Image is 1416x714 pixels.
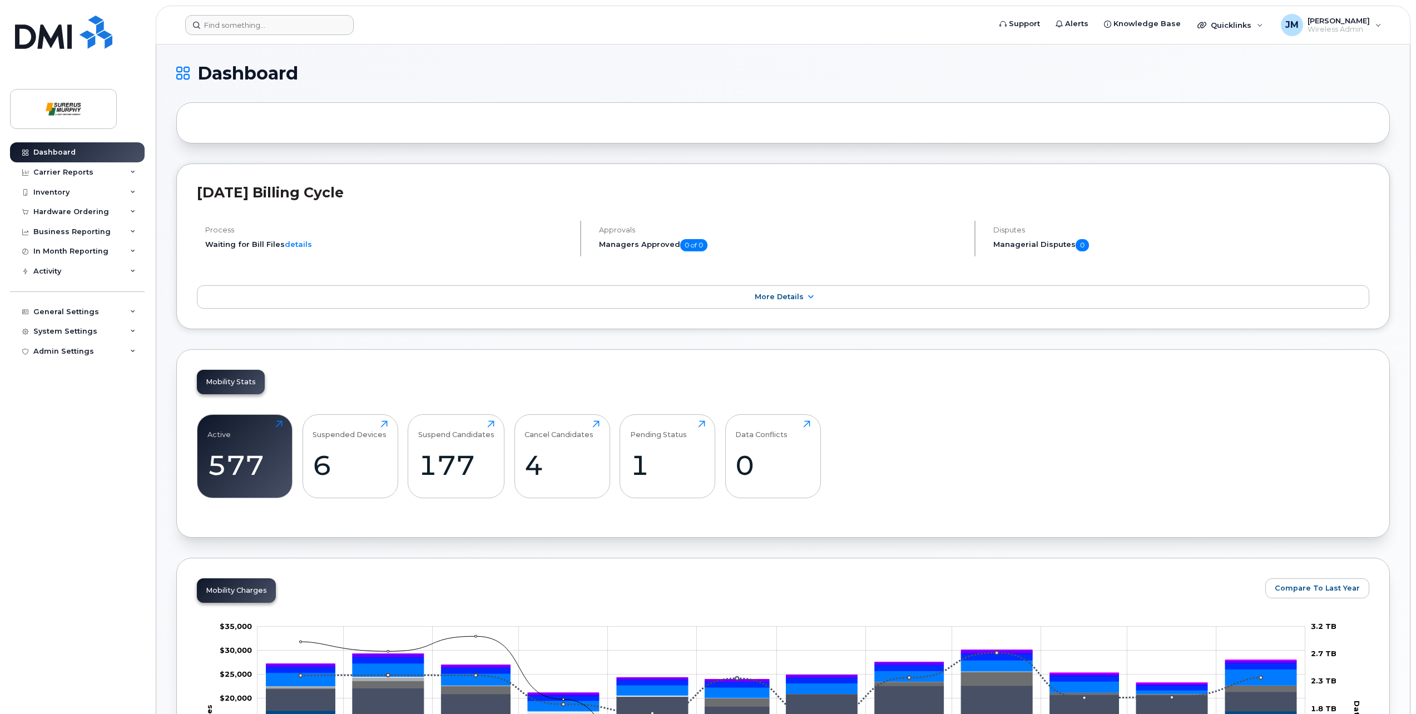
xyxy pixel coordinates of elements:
[220,693,252,702] tspan: $20,000
[735,420,810,492] a: Data Conflicts0
[418,420,494,492] a: Suspend Candidates177
[755,292,804,301] span: More Details
[205,239,571,250] li: Waiting for Bill Files
[993,239,1369,251] h5: Managerial Disputes
[680,239,707,251] span: 0 of 0
[207,420,231,439] div: Active
[220,670,252,678] g: $0
[524,420,600,492] a: Cancel Candidates4
[207,420,283,492] a: Active577
[418,420,494,439] div: Suspend Candidates
[735,420,788,439] div: Data Conflicts
[1275,583,1360,593] span: Compare To Last Year
[220,646,252,654] g: $0
[630,449,705,482] div: 1
[313,420,387,439] div: Suspended Devices
[993,226,1369,234] h4: Disputes
[266,660,1296,711] g: Features
[630,420,705,492] a: Pending Status1
[220,622,252,631] tspan: $35,000
[599,239,964,251] h5: Managers Approved
[524,420,593,439] div: Cancel Candidates
[220,693,252,702] g: $0
[313,449,388,482] div: 6
[197,65,298,82] span: Dashboard
[220,670,252,678] tspan: $25,000
[207,449,283,482] div: 577
[1265,578,1369,598] button: Compare To Last Year
[630,420,687,439] div: Pending Status
[735,449,810,482] div: 0
[1311,704,1336,713] tspan: 1.8 TB
[1311,676,1336,685] tspan: 2.3 TB
[197,184,1369,201] h2: [DATE] Billing Cycle
[205,226,571,234] h4: Process
[1311,649,1336,658] tspan: 2.7 TB
[599,226,964,234] h4: Approvals
[1076,239,1089,251] span: 0
[524,449,600,482] div: 4
[285,240,312,249] a: details
[220,646,252,654] tspan: $30,000
[220,622,252,631] g: $0
[1311,622,1336,631] tspan: 3.2 TB
[313,420,388,492] a: Suspended Devices6
[418,449,494,482] div: 177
